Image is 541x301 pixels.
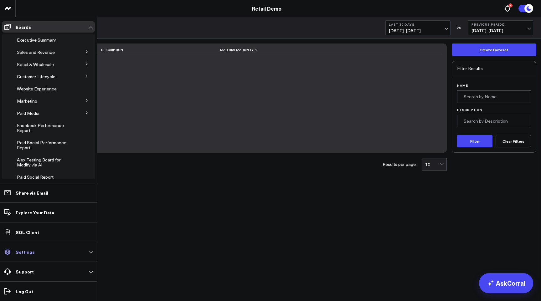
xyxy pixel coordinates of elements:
[16,210,54,215] p: Explore Your Data
[457,135,492,147] button: Filter
[468,20,533,35] button: Previous Period[DATE]-[DATE]
[17,157,69,167] a: Alex Testing Board for Modify via AI
[16,230,39,235] p: SQL Client
[16,190,48,195] p: Share via Email
[220,45,422,55] th: Materialization Type
[471,28,530,33] span: [DATE] - [DATE]
[385,20,451,35] button: Last 30 Days[DATE]-[DATE]
[389,23,447,26] b: Last 30 Days
[17,50,55,55] a: Sales and Revenue
[17,86,57,91] a: Website Experience
[17,140,69,150] a: Paid Social Performance Report
[2,227,95,238] a: SQL Client
[17,174,54,180] span: Paid Social Report
[101,45,220,55] th: Description
[16,249,35,254] p: Settings
[457,108,531,112] label: Description
[17,157,61,168] span: Alex Testing Board for Modify via AI
[425,162,440,167] div: 10
[508,3,513,8] div: 1
[457,115,531,127] input: Search by Description
[17,49,55,55] span: Sales and Revenue
[17,98,37,104] span: Marketing
[17,110,39,116] span: Paid Media
[17,62,54,67] a: Retail & Wholesale
[452,43,536,56] button: Create Dataset
[17,99,37,104] a: Marketing
[17,74,55,79] a: Customer Lifecycle
[16,24,31,29] p: Boards
[479,273,533,293] a: AskCorral
[17,61,54,67] span: Retail & Wholesale
[252,5,281,12] a: Retail Demo
[17,111,39,116] a: Paid Media
[457,84,531,87] label: Name
[389,28,447,33] span: [DATE] - [DATE]
[16,289,33,294] p: Log Out
[17,122,64,133] span: Facebook Performance Report
[17,140,66,150] span: Paid Social Performance Report
[2,286,95,297] a: Log Out
[17,38,56,43] a: Executive Summary
[383,162,417,166] div: Results per page:
[454,26,465,30] div: VS
[471,23,530,26] b: Previous Period
[17,123,68,133] a: Facebook Performance Report
[17,37,56,43] span: Executive Summary
[452,61,536,76] div: Filter Results
[17,86,57,92] span: Website Experience
[457,90,531,103] input: Search by Name
[16,269,34,274] p: Support
[17,175,54,180] a: Paid Social Report
[496,135,531,147] button: Clear Filters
